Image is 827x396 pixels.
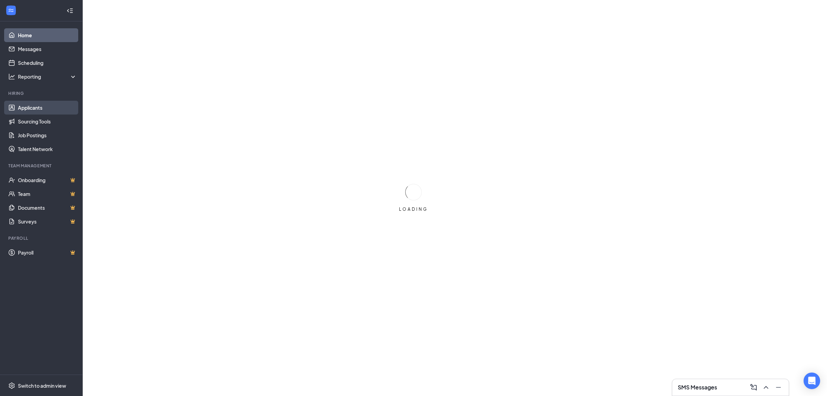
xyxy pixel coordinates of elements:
div: LOADING [396,206,431,212]
a: Applicants [18,101,77,115]
a: Talent Network [18,142,77,156]
button: ChevronUp [760,382,771,393]
div: Payroll [8,235,75,241]
svg: WorkstreamLogo [8,7,14,14]
a: DocumentsCrown [18,201,77,215]
div: Open Intercom Messenger [804,373,820,389]
svg: Minimize [774,383,783,392]
button: Minimize [772,382,783,393]
div: Team Management [8,163,75,169]
a: TeamCrown [18,187,77,201]
a: OnboardingCrown [18,173,77,187]
a: Scheduling [18,56,77,70]
a: Sourcing Tools [18,115,77,128]
a: Job Postings [18,128,77,142]
div: Switch to admin view [18,382,66,389]
button: ComposeMessage [747,382,758,393]
svg: ComposeMessage [749,383,758,392]
a: PayrollCrown [18,246,77,259]
a: Home [18,28,77,42]
div: Reporting [18,73,77,80]
svg: Analysis [8,73,15,80]
div: Hiring [8,90,75,96]
a: SurveysCrown [18,215,77,228]
svg: Collapse [67,7,73,14]
a: Messages [18,42,77,56]
svg: ChevronUp [762,383,770,392]
h3: SMS Messages [678,384,717,391]
svg: Settings [8,382,15,389]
